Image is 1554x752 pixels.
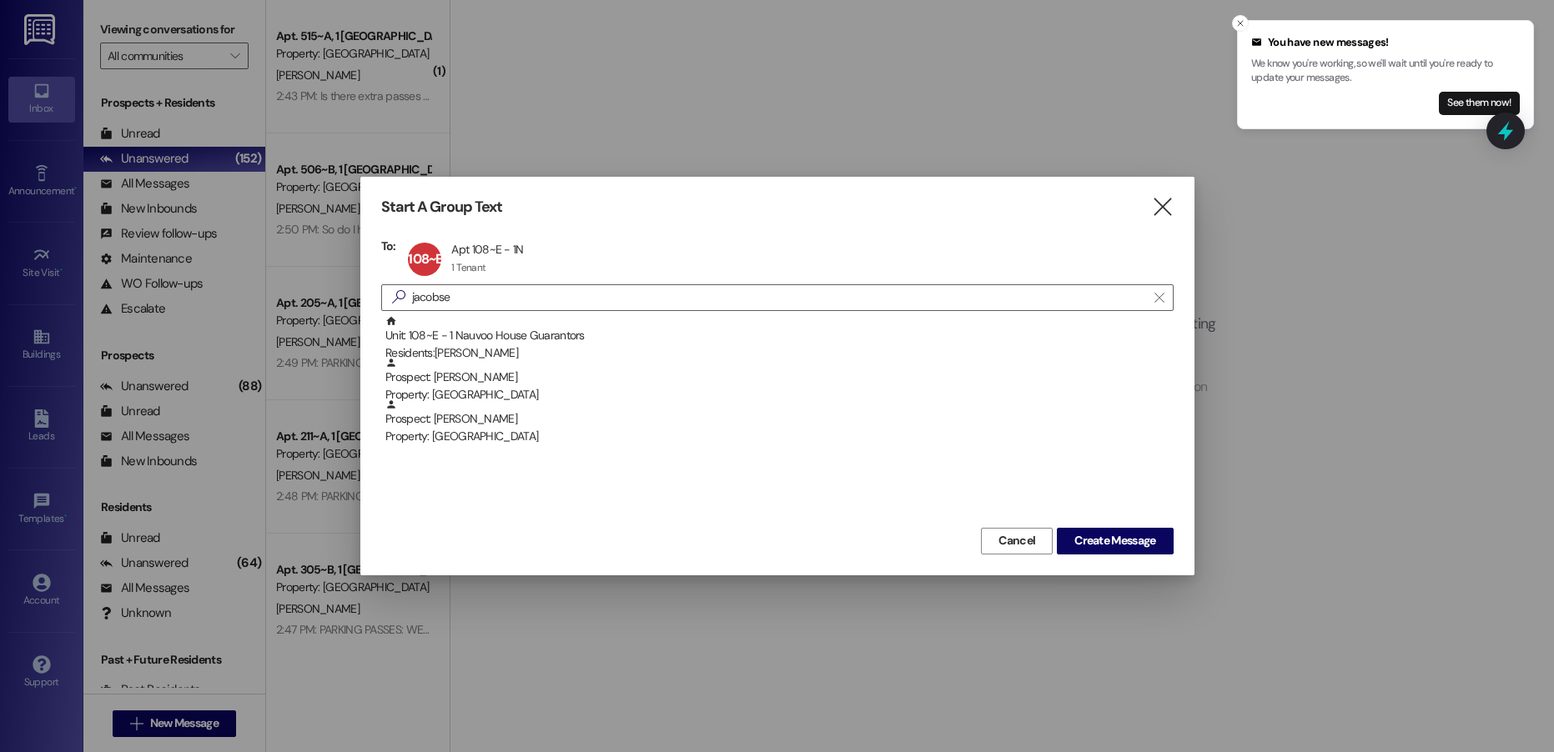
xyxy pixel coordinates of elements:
i:  [1151,198,1174,216]
i:  [385,288,412,306]
i:  [1154,291,1164,304]
p: We know you're working, so we'll wait until you're ready to update your messages. [1251,57,1520,86]
span: 108~E [408,250,442,268]
div: Property: [GEOGRAPHIC_DATA] [385,386,1174,404]
button: Cancel [981,528,1053,554]
input: Search for any contact or apartment [412,286,1146,309]
h3: To: [381,238,396,253]
div: Prospect: [PERSON_NAME]Property: [GEOGRAPHIC_DATA] [381,399,1174,440]
div: Prospect: [PERSON_NAME] [385,357,1174,404]
div: Apt 108~E - 1N [451,242,523,257]
h3: Start A Group Text [381,198,503,217]
div: Prospect: [PERSON_NAME] [385,399,1174,446]
button: Clear text [1146,285,1173,310]
button: See them now! [1439,92,1520,115]
div: Residents: [PERSON_NAME] [385,344,1174,362]
div: Unit: 108~E - 1 Nauvoo House GuarantorsResidents:[PERSON_NAME] [381,315,1174,357]
button: Close toast [1232,15,1249,32]
div: Unit: 108~E - 1 Nauvoo House Guarantors [385,315,1174,363]
div: Prospect: [PERSON_NAME]Property: [GEOGRAPHIC_DATA] [381,357,1174,399]
button: Create Message [1057,528,1173,554]
span: Create Message [1074,532,1155,549]
div: You have new messages! [1251,34,1520,51]
span: Cancel [998,532,1035,549]
div: 1 Tenant [451,261,485,274]
div: Property: [GEOGRAPHIC_DATA] [385,428,1174,445]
